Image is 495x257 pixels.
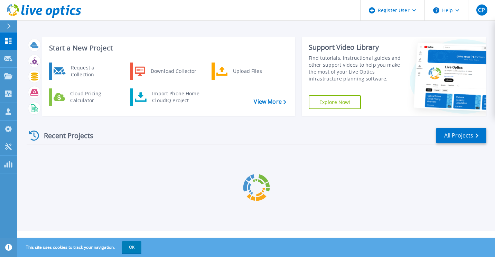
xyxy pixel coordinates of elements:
a: View More [254,98,286,105]
button: OK [122,241,141,254]
a: Download Collector [130,63,201,80]
a: Upload Files [212,63,282,80]
a: Cloud Pricing Calculator [49,88,120,106]
a: All Projects [436,128,486,143]
span: CP [478,7,485,13]
div: Support Video Library [309,43,401,52]
div: Request a Collection [67,64,118,78]
div: Import Phone Home CloudIQ Project [149,90,203,104]
a: Request a Collection [49,63,120,80]
h3: Start a New Project [49,44,286,52]
div: Upload Files [230,64,281,78]
a: Explore Now! [309,95,361,109]
div: Recent Projects [27,127,103,144]
div: Find tutorials, instructional guides and other support videos to help you make the most of your L... [309,55,401,82]
span: This site uses cookies to track your navigation. [19,241,141,254]
div: Download Collector [147,64,199,78]
div: Cloud Pricing Calculator [67,90,118,104]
